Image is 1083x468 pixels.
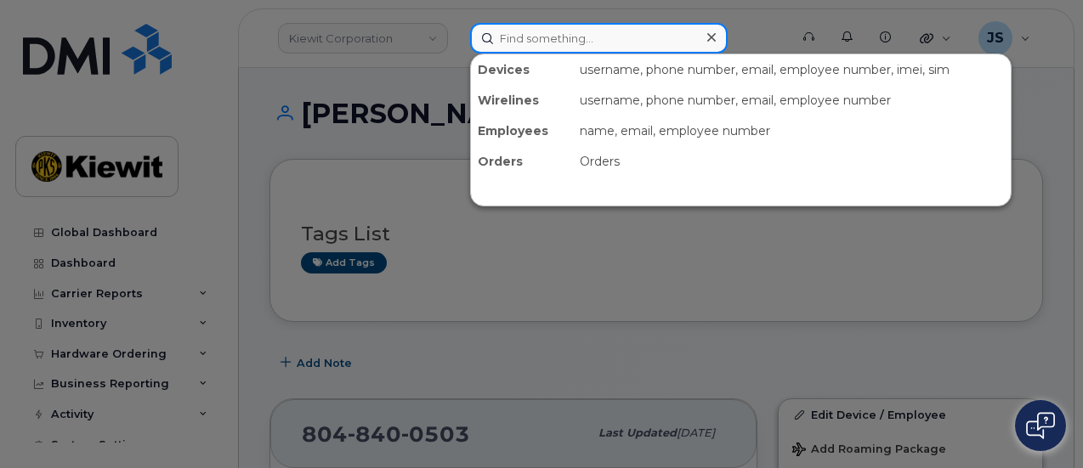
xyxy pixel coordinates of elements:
div: Orders [471,146,573,177]
div: Orders [573,146,1011,177]
div: username, phone number, email, employee number, imei, sim [573,54,1011,85]
div: name, email, employee number [573,116,1011,146]
div: Wirelines [471,85,573,116]
div: Employees [471,116,573,146]
img: Open chat [1026,412,1055,439]
div: username, phone number, email, employee number [573,85,1011,116]
div: Devices [471,54,573,85]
